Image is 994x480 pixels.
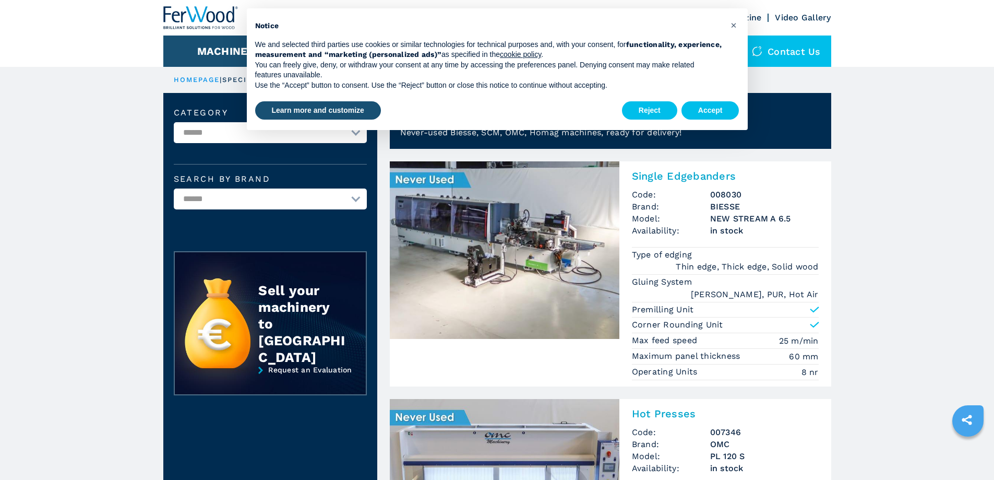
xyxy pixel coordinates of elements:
h2: Notice [255,21,723,31]
p: We and selected third parties use cookies or similar technologies for technical purposes and, wit... [255,40,723,60]
a: Single Edgebanders BIESSE NEW STREAM A 6.5Single EdgebandersCode:008030Brand:BIESSEModel:NEW STRE... [390,161,831,387]
em: 60 mm [789,350,818,362]
label: Search by brand [174,175,367,183]
a: Request an Evaluation [174,366,367,403]
a: Video Gallery [775,13,831,22]
h3: Hot Presses [632,407,819,420]
span: Availability: [632,462,710,474]
span: in stock [710,462,819,474]
h3: 007346 [710,426,819,438]
img: Single Edgebanders BIESSE NEW STREAM A 6.5 [390,161,619,339]
h3: 008030 [710,189,819,201]
em: 25 m/min [779,335,819,347]
p: Gluing System [632,276,695,288]
span: × [730,19,737,31]
strong: functionality, experience, measurement and “marketing (personalized ads)” [255,40,722,59]
img: Ferwood [163,6,238,29]
p: Operating Units [632,366,700,378]
span: Code: [632,189,710,201]
span: in stock [710,225,819,237]
iframe: Chat [950,433,986,472]
em: [PERSON_NAME], PUR, Hot Air [691,288,819,300]
div: Contact us [741,36,831,67]
p: Use the “Accept” button to consent. Use the “Reject” button or close this notice to continue with... [255,80,723,91]
span: Brand: [632,201,710,213]
p: You can freely give, deny, or withdraw your consent at any time by accessing the preferences pane... [255,60,723,80]
button: Machines [197,45,255,57]
span: Availability: [632,225,710,237]
p: Corner Rounding Unit [632,319,723,331]
em: 8 nr [801,366,819,378]
p: Max feed speed [632,335,700,346]
span: | [220,76,222,84]
button: Accept [681,101,739,120]
div: Sell your machinery to [GEOGRAPHIC_DATA] [258,282,345,366]
p: Maximum panel thickness [632,350,743,362]
em: Thin edge, Thick edge, Solid wood [676,261,818,273]
h3: BIESSE [710,201,819,213]
button: Learn more and customize [255,101,381,120]
p: Premilling Unit [632,304,694,315]
h3: NEW STREAM A 6.5 [710,213,819,225]
button: Reject [622,101,677,120]
a: cookie policy [500,50,541,58]
span: Model: [632,450,710,462]
button: Close this notice [726,17,742,33]
span: Code: [632,426,710,438]
label: Category [174,109,367,117]
span: Model: [632,213,710,225]
img: Contact us [752,46,762,56]
p: Type of edging [632,249,695,261]
span: Brand: [632,438,710,450]
a: sharethis [954,407,980,433]
h3: Single Edgebanders [632,170,819,182]
a: HOMEPAGE [174,76,220,84]
h3: PL 120 S [710,450,819,462]
p: special offer %E2%80%93 0 working hours [222,75,430,85]
h3: OMC [710,438,819,450]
